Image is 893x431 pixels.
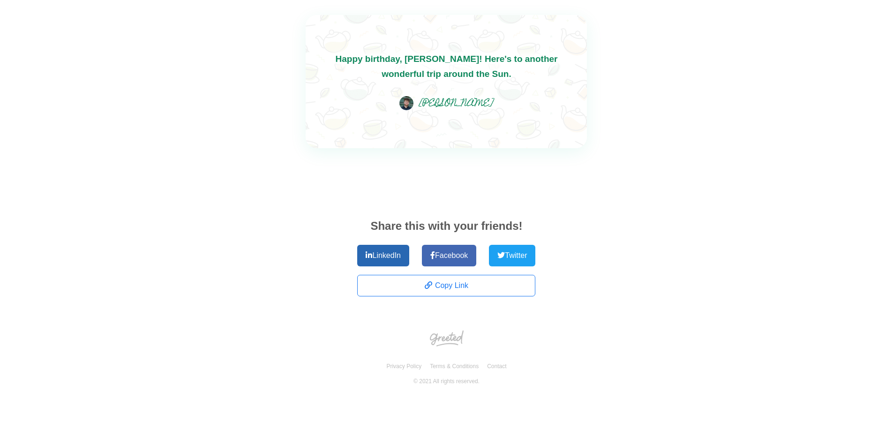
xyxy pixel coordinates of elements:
img: Greeted [430,330,464,347]
span: [PERSON_NAME] [419,95,494,113]
button: twitter [489,245,535,266]
div: Happy birthday, [PERSON_NAME]! Here's to another wonderful trip around the Sun. [306,15,587,148]
a: Terms & Conditions [429,359,479,374]
a: Contact [487,359,507,374]
a: Privacy Policy [386,359,422,374]
button: facebook [422,245,476,266]
button: Copy Link [357,275,535,296]
img: jubili%2Fstrategyn.com%2FCfCA5jlpAAWskN2hVBAnX9lDgIM2-51b0c56db6b3426d92674d223c5bc612 [399,96,413,110]
button: linkedin [357,245,409,266]
h4: Share this with your friends! [370,219,522,234]
small: © 2021 All rights reserved. [413,377,480,386]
